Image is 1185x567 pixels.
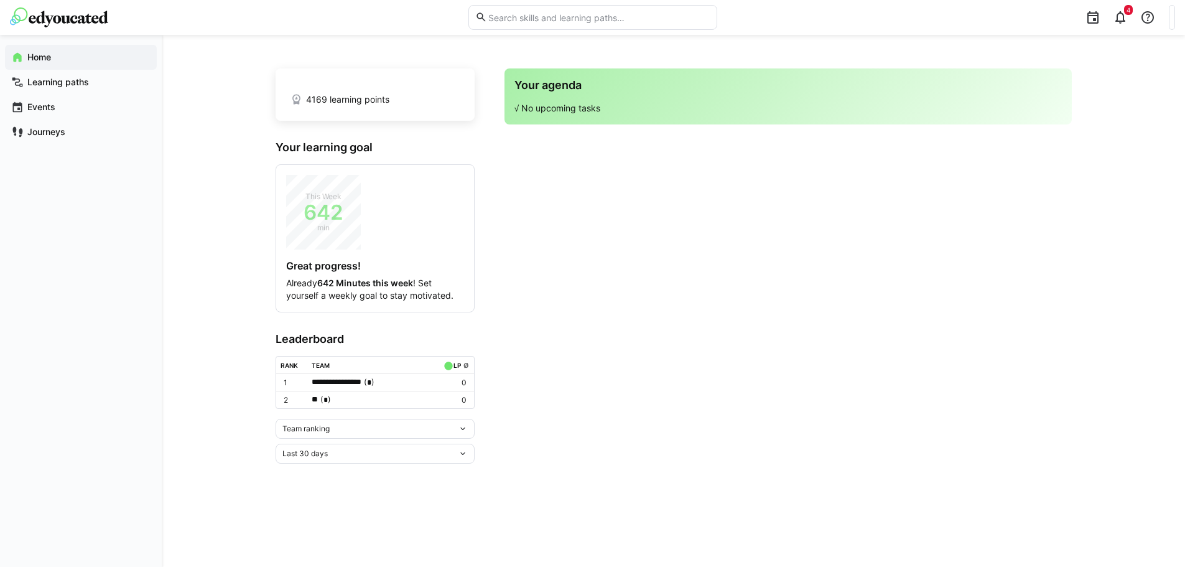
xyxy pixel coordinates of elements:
[320,393,331,406] span: ( )
[1127,6,1130,14] span: 4
[514,102,1062,115] p: √ No upcoming tasks
[276,332,475,346] h3: Leaderboard
[284,395,302,405] p: 2
[463,359,469,370] a: ø
[487,12,710,23] input: Search skills and learning paths…
[312,362,330,369] div: Team
[286,277,464,302] p: Already ! Set yourself a weekly goal to stay motivated.
[282,424,330,434] span: Team ranking
[281,362,298,369] div: Rank
[276,141,475,154] h3: Your learning goal
[514,78,1062,92] h3: Your agenda
[284,378,302,388] p: 1
[453,362,461,369] div: LP
[286,260,464,272] h4: Great progress!
[306,93,389,106] span: 4169 learning points
[282,449,328,459] span: Last 30 days
[441,378,466,388] p: 0
[317,278,413,288] strong: 642 Minutes this week
[364,376,374,389] span: ( )
[441,395,466,405] p: 0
